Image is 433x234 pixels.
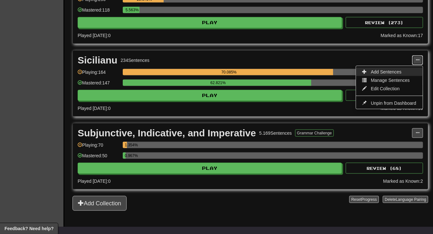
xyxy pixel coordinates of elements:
button: DeleteLanguage Pairing [383,196,428,203]
span: Played [DATE]: 0 [78,179,111,184]
div: Playing: 164 [78,69,120,80]
div: 5.563% [125,7,140,13]
a: Add Sentences [356,68,423,76]
button: Review (273) [346,17,423,28]
div: 70.085% [125,69,333,75]
div: Mastered: 118 [78,7,120,17]
span: Unpin from Dashboard [371,101,416,106]
div: 0.967% [125,152,126,159]
button: Grammar Challenge [295,130,334,137]
div: Marked as Known: 2 [383,178,423,184]
span: Edit Collection [371,86,400,91]
button: Review (68) [346,163,423,174]
a: Unpin from Dashboard [356,99,423,107]
div: Mastered: 147 [78,80,120,90]
div: 234 Sentences [120,57,149,63]
span: Progress [361,197,377,202]
span: Language Pairing [396,197,426,202]
div: 1.354% [125,142,127,148]
div: Playing: 70 [78,142,120,152]
button: Play [78,17,342,28]
a: Manage Sentences [356,76,423,84]
a: Edit Collection [356,84,423,93]
button: Play [78,163,342,174]
div: Sicilianu [78,55,117,65]
button: Play [78,90,342,101]
span: Add Sentences [371,69,401,74]
span: Open feedback widget [5,225,53,232]
div: Marked as Known: 17 [380,32,423,39]
div: 62.821% [125,80,311,86]
div: Subjunctive, Indicative, and Imperative [78,128,256,138]
div: Mastered: 50 [78,152,120,163]
span: Played [DATE]: 0 [78,106,111,111]
span: Played [DATE]: 0 [78,33,111,38]
button: ResetProgress [349,196,379,203]
span: Manage Sentences [371,78,410,83]
button: Add Collection [72,196,127,211]
div: 5.169 Sentences [259,130,292,136]
button: Review (144) [346,90,423,101]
